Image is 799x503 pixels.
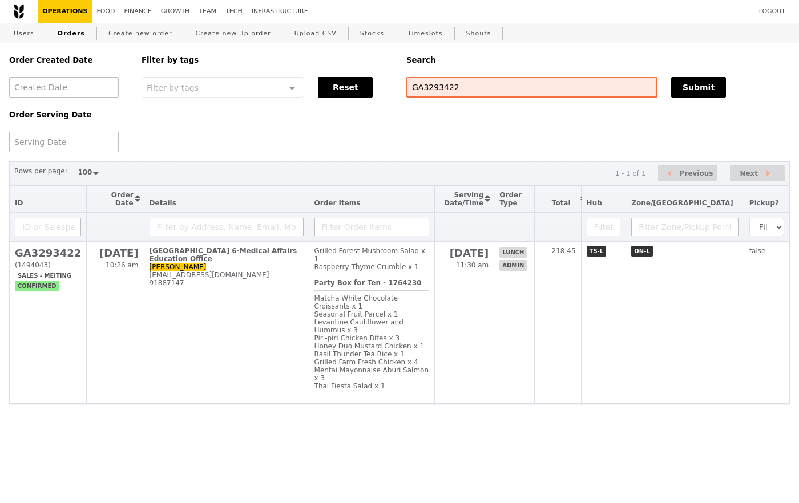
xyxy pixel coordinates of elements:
[740,167,758,180] span: Next
[15,247,81,259] h2: GA3293422
[631,199,733,207] span: Zone/[GEOGRAPHIC_DATA]
[587,218,621,236] input: Filter Hub
[150,199,176,207] span: Details
[15,281,59,291] span: confirmed
[314,310,398,318] span: Seasonal Fruit Parcel x 1
[314,199,361,207] span: Order Items
[406,77,657,98] input: Search any field
[730,165,785,182] button: Next
[314,350,405,358] span: Basil Thunder Tea Rice x 1
[499,191,522,207] span: Order Type
[314,247,429,263] div: Grilled Forest Mushroom Salad x 1
[9,111,128,119] h5: Order Serving Date
[150,263,207,271] a: [PERSON_NAME]
[314,318,403,334] span: Levantine Cauliflower and Hummus x 3
[191,23,276,44] a: Create new 3p order
[150,218,304,236] input: Filter by Address, Name, Email, Mobile
[15,270,74,281] span: Sales - Meiting
[147,82,199,92] span: Filter by tags
[106,261,138,269] span: 10:26 am
[9,132,119,152] input: Serving Date
[314,263,429,271] div: Raspberry Thyme Crumble x 1
[356,23,389,44] a: Stocks
[9,56,128,64] h5: Order Created Date
[53,23,90,44] a: Orders
[314,382,385,390] span: Thai Fiesta Salad x 1
[587,246,607,257] span: TS-L
[499,260,527,271] span: admin
[314,358,418,366] span: Grilled Farm Fresh Chicken x 4
[658,165,717,182] button: Previous
[552,247,576,255] span: 218.45
[15,261,81,269] div: (1494043)
[631,218,739,236] input: Filter Zone/Pickup Point
[499,247,527,258] span: lunch
[403,23,447,44] a: Timeslots
[92,247,138,259] h2: [DATE]
[440,247,489,259] h2: [DATE]
[462,23,496,44] a: Shouts
[314,279,422,287] b: Party Box for Ten - 1764230
[314,294,398,310] span: Matcha White Chocolate Croissants x 1
[318,77,373,98] button: Reset
[615,169,645,177] div: 1 - 1 of 1
[9,23,39,44] a: Users
[587,199,602,207] span: Hub
[290,23,341,44] a: Upload CSV
[9,77,119,98] input: Created Date
[314,218,429,236] input: Filter Order Items
[15,199,23,207] span: ID
[15,218,81,236] input: ID or Salesperson name
[14,165,67,177] label: Rows per page:
[314,366,429,382] span: Mentai Mayonnaise Aburi Salmon x 3
[406,56,790,64] h5: Search
[150,279,304,287] div: 91887147
[150,247,304,263] div: [GEOGRAPHIC_DATA] 6-Medical Affairs Education Office
[104,23,177,44] a: Create new order
[314,342,425,350] span: Honey Duo Mustard Chicken x 1
[142,56,393,64] h5: Filter by tags
[671,77,726,98] button: Submit
[680,167,713,180] span: Previous
[631,246,652,257] span: ON-L
[314,334,399,342] span: Piri‑piri Chicken Bites x 3
[456,261,489,269] span: 11:30 am
[749,247,766,255] span: false
[749,199,779,207] span: Pickup?
[14,4,24,19] img: Grain logo
[150,271,304,279] div: [EMAIL_ADDRESS][DOMAIN_NAME]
